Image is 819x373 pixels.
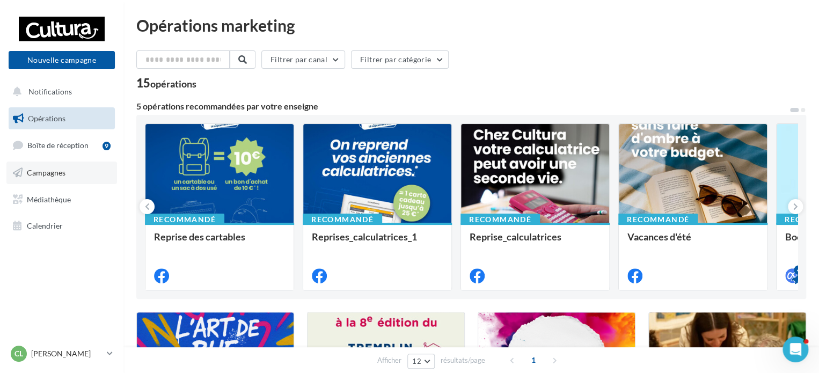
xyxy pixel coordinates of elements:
[627,231,758,253] div: Vacances d'été
[312,231,443,253] div: Reprises_calculatrices_1
[303,214,382,225] div: Recommandé
[407,354,435,369] button: 12
[470,231,601,253] div: Reprise_calculatrices
[136,102,789,111] div: 5 opérations recommandées par votre enseigne
[14,348,23,359] span: Cl
[154,231,285,253] div: Reprise des cartables
[103,142,111,150] div: 9
[412,357,421,365] span: 12
[6,107,117,130] a: Opérations
[525,352,542,369] span: 1
[136,17,806,33] div: Opérations marketing
[351,50,449,69] button: Filtrer par catégorie
[261,50,345,69] button: Filtrer par canal
[6,162,117,184] a: Campagnes
[28,87,72,96] span: Notifications
[441,355,485,365] span: résultats/page
[460,214,540,225] div: Recommandé
[794,265,803,275] div: 4
[27,168,65,177] span: Campagnes
[27,194,71,203] span: Médiathèque
[9,343,115,364] a: Cl [PERSON_NAME]
[6,188,117,211] a: Médiathèque
[377,355,401,365] span: Afficher
[27,221,63,230] span: Calendrier
[6,215,117,237] a: Calendrier
[618,214,698,225] div: Recommandé
[136,77,196,89] div: 15
[27,141,89,150] span: Boîte de réception
[145,214,224,225] div: Recommandé
[6,81,113,103] button: Notifications
[9,51,115,69] button: Nouvelle campagne
[783,337,808,362] iframe: Intercom live chat
[28,114,65,123] span: Opérations
[31,348,103,359] p: [PERSON_NAME]
[150,79,196,89] div: opérations
[6,134,117,157] a: Boîte de réception9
